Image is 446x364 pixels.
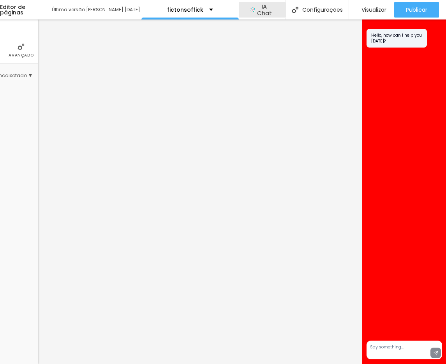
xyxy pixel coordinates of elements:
button: AIIA Chat [239,2,286,18]
button: Publicar [394,2,439,18]
button: Visualizar [349,2,394,18]
iframe: Editor [38,19,362,364]
img: Icone [18,43,25,50]
span: IA Chat [255,3,274,17]
img: AI [250,7,255,12]
span: Publicar [406,7,427,13]
p: fictonsoffick [167,7,203,12]
img: Icone [292,7,298,13]
span: Avançado [9,53,33,57]
div: Última versão [PERSON_NAME] [DATE] [52,7,141,12]
span: Visualizar [361,7,386,13]
img: view-1.svg [357,7,358,13]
